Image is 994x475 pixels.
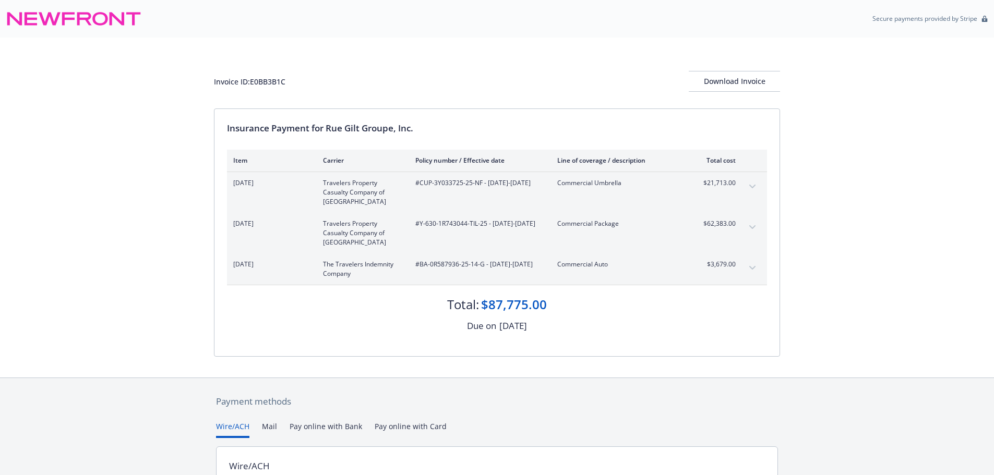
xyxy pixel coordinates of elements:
[415,156,541,165] div: Policy number / Effective date
[697,260,736,269] span: $3,679.00
[467,319,496,333] div: Due on
[233,178,306,188] span: [DATE]
[216,421,249,438] button: Wire/ACH
[290,421,362,438] button: Pay online with Bank
[227,172,767,213] div: [DATE]Travelers Property Casualty Company of [GEOGRAPHIC_DATA]#CUP-3Y033725-25-NF - [DATE]-[DATE]...
[697,178,736,188] span: $21,713.00
[557,178,680,188] span: Commercial Umbrella
[227,121,767,135] div: Insurance Payment for Rue Gilt Groupe, Inc.
[872,14,977,23] p: Secure payments provided by Stripe
[557,260,680,269] span: Commercial Auto
[689,71,780,92] button: Download Invoice
[233,219,306,228] span: [DATE]
[214,76,285,87] div: Invoice ID: E0BB3B1C
[323,156,399,165] div: Carrier
[233,260,306,269] span: [DATE]
[744,260,761,276] button: expand content
[227,253,767,285] div: [DATE]The Travelers Indemnity Company#BA-0R587936-25-14-G - [DATE]-[DATE]Commercial Auto$3,679.00...
[689,71,780,91] div: Download Invoice
[557,219,680,228] span: Commercial Package
[323,260,399,278] span: The Travelers Indemnity Company
[323,178,399,206] span: Travelers Property Casualty Company of [GEOGRAPHIC_DATA]
[557,156,680,165] div: Line of coverage / description
[415,178,541,188] span: #CUP-3Y033725-25-NF - [DATE]-[DATE]
[375,421,447,438] button: Pay online with Card
[447,296,479,313] div: Total:
[323,219,399,247] span: Travelers Property Casualty Company of [GEOGRAPHIC_DATA]
[415,219,541,228] span: #Y-630-1R743044-TIL-25 - [DATE]-[DATE]
[262,421,277,438] button: Mail
[744,178,761,195] button: expand content
[697,156,736,165] div: Total cost
[697,219,736,228] span: $62,383.00
[227,213,767,253] div: [DATE]Travelers Property Casualty Company of [GEOGRAPHIC_DATA]#Y-630-1R743044-TIL-25 - [DATE]-[DA...
[481,296,547,313] div: $87,775.00
[415,260,541,269] span: #BA-0R587936-25-14-G - [DATE]-[DATE]
[744,219,761,236] button: expand content
[229,459,270,473] div: Wire/ACH
[216,395,778,408] div: Payment methods
[233,156,306,165] div: Item
[499,319,527,333] div: [DATE]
